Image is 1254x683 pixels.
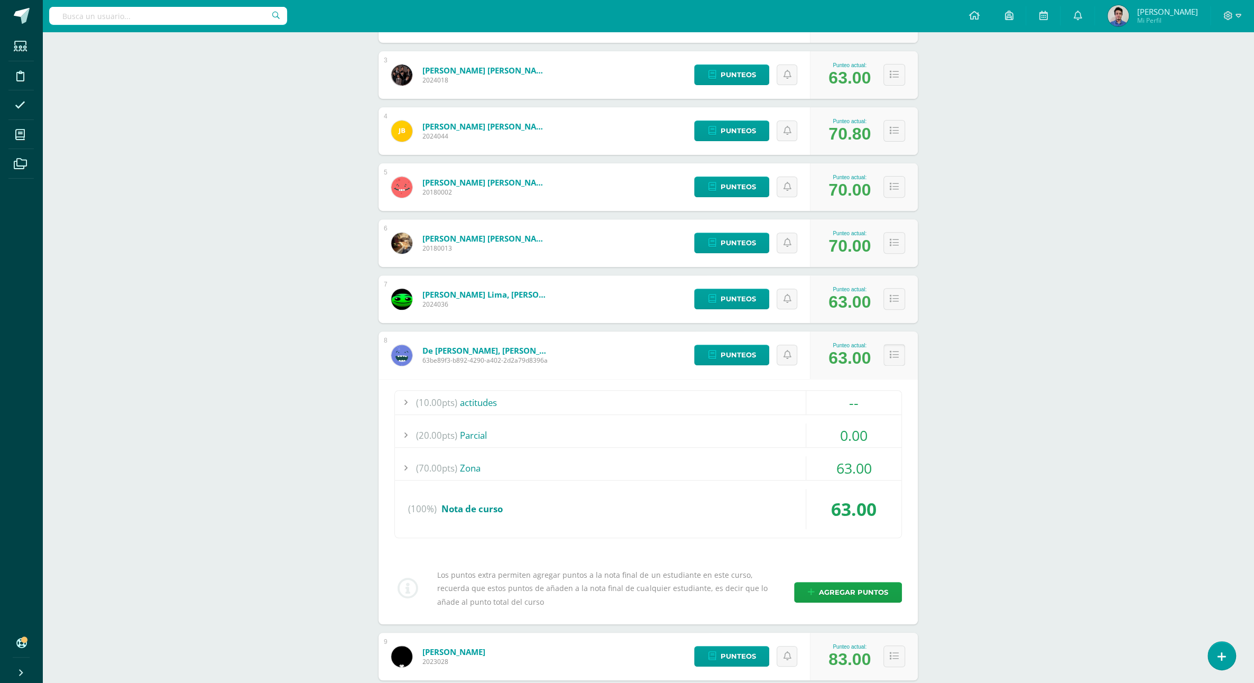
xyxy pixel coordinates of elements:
[384,113,388,120] div: 4
[422,356,549,365] span: 63be89f3-b892-4290-a402-2d2a79d8396a
[416,456,457,480] span: (70.00pts)
[422,345,549,356] a: De [PERSON_NAME], [PERSON_NAME]
[819,583,888,602] span: Agregar puntos
[828,292,871,312] div: 63.00
[441,503,503,515] span: Nota de curso
[720,233,755,253] span: Punteos
[720,177,755,197] span: Punteos
[416,423,457,447] span: (20.00pts)
[433,568,777,608] div: Los puntos extra permiten agregar puntos a la nota final de un estudiante en este curso, recuerda...
[828,287,871,292] div: Punteo actual:
[384,169,388,176] div: 5
[828,644,871,650] div: Punteo actual:
[391,121,412,142] img: bfe98583a9ae78823d1a0d915f714e10.png
[720,647,755,666] span: Punteos
[694,646,769,667] a: Punteos
[384,281,388,288] div: 7
[828,230,871,236] div: Punteo actual:
[806,456,901,480] div: 63.00
[422,76,549,85] span: 2024018
[720,121,755,141] span: Punteos
[720,65,755,85] span: Punteos
[1137,16,1197,25] span: Mi Perfil
[694,345,769,365] a: Punteos
[1137,6,1197,17] span: [PERSON_NAME]
[828,118,871,124] div: Punteo actual:
[422,177,549,188] a: [PERSON_NAME] [PERSON_NAME]
[828,343,871,348] div: Punteo actual:
[391,233,412,254] img: 4fefeadf84d6c1fbad16875e5957ccee.png
[422,289,549,300] a: [PERSON_NAME] Lima, [PERSON_NAME]
[391,646,412,667] img: 7787f2e927549da40c153f7e94846a8f.png
[806,391,901,414] div: --
[694,64,769,85] a: Punteos
[384,337,388,344] div: 8
[828,62,871,68] div: Punteo actual:
[416,391,457,414] span: (10.00pts)
[384,638,388,645] div: 9
[694,177,769,197] a: Punteos
[828,68,871,88] div: 63.00
[694,233,769,253] a: Punteos
[828,348,871,368] div: 63.00
[391,64,412,86] img: d5d02ae4c0a3d7b8e7f6c87912d0c78e.png
[49,7,287,25] input: Busca un usuario...
[794,582,902,603] a: Agregar puntos
[828,180,871,200] div: 70.00
[422,188,549,197] span: 20180002
[408,489,437,529] span: (100%)
[828,650,871,669] div: 83.00
[422,121,549,132] a: [PERSON_NAME] [PERSON_NAME]
[422,657,485,666] span: 2023028
[384,225,388,232] div: 6
[806,423,901,447] div: 0.00
[422,65,549,76] a: [PERSON_NAME] [PERSON_NAME]
[422,300,549,309] span: 2024036
[422,647,485,657] a: [PERSON_NAME]
[391,289,412,310] img: 9348d841e9a73cb456c724324eb82b30.png
[395,456,901,480] div: Zona
[806,489,901,529] div: 63.00
[422,233,549,244] a: [PERSON_NAME] [PERSON_NAME]
[391,177,412,198] img: bc4f8d1badf24e716a56bc64fb7ddf72.png
[1108,5,1129,26] img: 071d1905f06132a3a55f1a3ae3fd435e.png
[694,289,769,309] a: Punteos
[828,174,871,180] div: Punteo actual:
[395,423,901,447] div: Parcial
[694,121,769,141] a: Punteos
[384,57,388,64] div: 3
[422,132,549,141] span: 2024044
[720,289,755,309] span: Punteos
[720,345,755,365] span: Punteos
[828,124,871,144] div: 70.80
[422,244,549,253] span: 20180013
[391,345,412,366] img: 343ab79c51ffc96874b592073242bf20.png
[828,236,871,256] div: 70.00
[395,391,901,414] div: actitudes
